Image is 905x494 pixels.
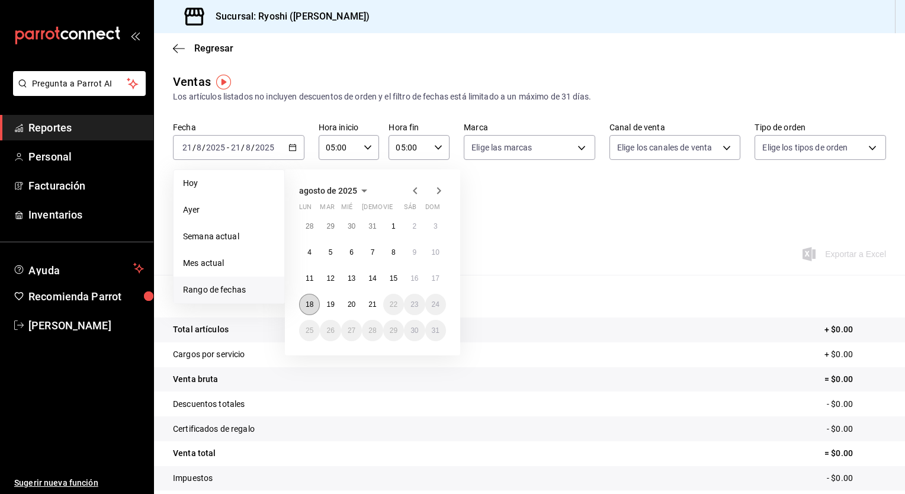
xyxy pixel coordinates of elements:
[471,142,532,153] span: Elige las marcas
[827,472,886,485] p: - $0.00
[824,323,886,336] p: + $0.00
[173,43,233,54] button: Regresar
[609,123,741,131] label: Canal de venta
[130,31,140,40] button: open_drawer_menu
[28,178,144,194] span: Facturación
[8,86,146,98] a: Pregunta a Parrot AI
[299,184,371,198] button: agosto de 2025
[173,323,229,336] p: Total artículos
[183,230,275,243] span: Semana actual
[14,477,144,489] span: Sugerir nueva función
[349,248,354,256] abbr: 6 de agosto de 2025
[368,274,376,283] abbr: 14 de agosto de 2025
[183,257,275,270] span: Mes actual
[383,242,404,263] button: 8 de agosto de 2025
[319,123,380,131] label: Hora inicio
[404,320,425,341] button: 30 de agosto de 2025
[383,294,404,315] button: 22 de agosto de 2025
[28,207,144,223] span: Inventarios
[320,203,334,216] abbr: martes
[299,216,320,237] button: 28 de julio de 2025
[348,222,355,230] abbr: 30 de julio de 2025
[28,288,144,304] span: Recomienda Parrot
[173,348,245,361] p: Cargos por servicio
[827,398,886,410] p: - $0.00
[173,289,886,303] p: Resumen
[326,274,334,283] abbr: 12 de agosto de 2025
[173,423,255,435] p: Certificados de regalo
[425,320,446,341] button: 31 de agosto de 2025
[194,43,233,54] span: Regresar
[412,222,416,230] abbr: 2 de agosto de 2025
[404,242,425,263] button: 9 de agosto de 2025
[299,186,357,195] span: agosto de 2025
[362,294,383,315] button: 21 de agosto de 2025
[28,317,144,333] span: [PERSON_NAME]
[425,268,446,289] button: 17 de agosto de 2025
[432,274,439,283] abbr: 17 de agosto de 2025
[306,300,313,309] abbr: 18 de agosto de 2025
[306,326,313,335] abbr: 25 de agosto de 2025
[320,294,341,315] button: 19 de agosto de 2025
[404,294,425,315] button: 23 de agosto de 2025
[326,326,334,335] abbr: 26 de agosto de 2025
[404,203,416,216] abbr: sábado
[404,216,425,237] button: 2 de agosto de 2025
[173,398,245,410] p: Descuentos totales
[410,300,418,309] abbr: 23 de agosto de 2025
[341,268,362,289] button: 13 de agosto de 2025
[362,203,432,216] abbr: jueves
[255,143,275,152] input: ----
[13,71,146,96] button: Pregunta a Parrot AI
[425,242,446,263] button: 10 de agosto de 2025
[173,373,218,386] p: Venta bruta
[824,373,886,386] p: = $0.00
[320,242,341,263] button: 5 de agosto de 2025
[307,248,312,256] abbr: 4 de agosto de 2025
[216,75,231,89] img: Tooltip marker
[182,143,192,152] input: --
[348,300,355,309] abbr: 20 de agosto de 2025
[410,274,418,283] abbr: 16 de agosto de 2025
[299,268,320,289] button: 11 de agosto de 2025
[241,143,245,152] span: /
[28,149,144,165] span: Personal
[368,326,376,335] abbr: 28 de agosto de 2025
[183,284,275,296] span: Rango de fechas
[824,447,886,460] p: = $0.00
[383,216,404,237] button: 1 de agosto de 2025
[434,222,438,230] abbr: 3 de agosto de 2025
[299,294,320,315] button: 18 de agosto de 2025
[432,326,439,335] abbr: 31 de agosto de 2025
[245,143,251,152] input: --
[320,216,341,237] button: 29 de julio de 2025
[383,268,404,289] button: 15 de agosto de 2025
[173,447,216,460] p: Venta total
[391,248,396,256] abbr: 8 de agosto de 2025
[173,91,886,103] div: Los artículos listados no incluyen descuentos de orden y el filtro de fechas está limitado a un m...
[183,204,275,216] span: Ayer
[28,261,129,275] span: Ayuda
[432,248,439,256] abbr: 10 de agosto de 2025
[404,268,425,289] button: 16 de agosto de 2025
[410,326,418,335] abbr: 30 de agosto de 2025
[383,320,404,341] button: 29 de agosto de 2025
[196,143,202,152] input: --
[391,222,396,230] abbr: 1 de agosto de 2025
[341,216,362,237] button: 30 de julio de 2025
[390,274,397,283] abbr: 15 de agosto de 2025
[390,300,397,309] abbr: 22 de agosto de 2025
[824,348,886,361] p: + $0.00
[341,242,362,263] button: 6 de agosto de 2025
[299,203,312,216] abbr: lunes
[464,123,595,131] label: Marca
[32,78,127,90] span: Pregunta a Parrot AI
[192,143,196,152] span: /
[425,216,446,237] button: 3 de agosto de 2025
[425,294,446,315] button: 24 de agosto de 2025
[206,9,370,24] h3: Sucursal: Ryoshi ([PERSON_NAME])
[326,300,334,309] abbr: 19 de agosto de 2025
[306,274,313,283] abbr: 11 de agosto de 2025
[348,274,355,283] abbr: 13 de agosto de 2025
[432,300,439,309] abbr: 24 de agosto de 2025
